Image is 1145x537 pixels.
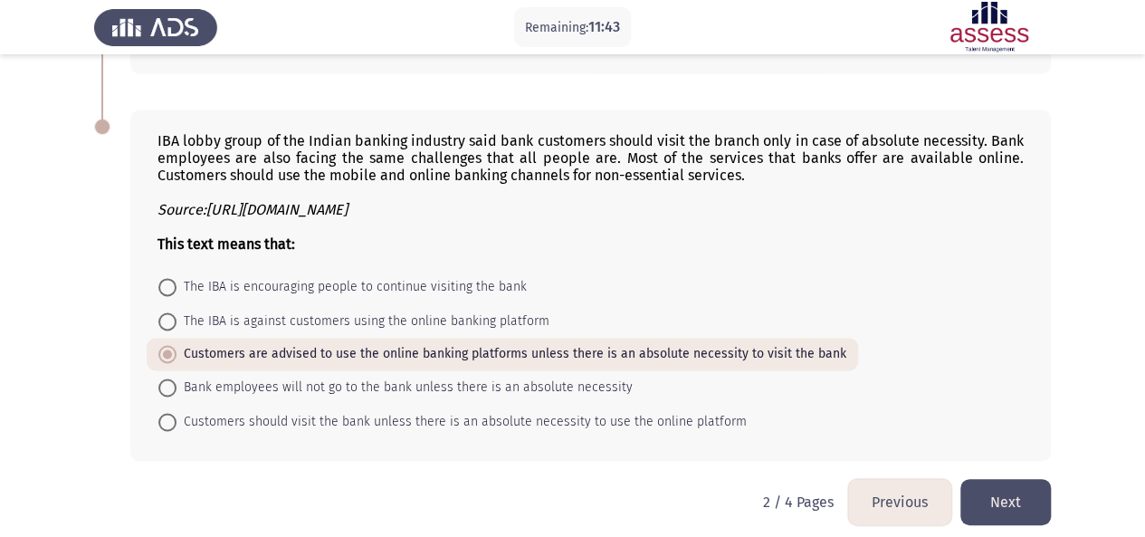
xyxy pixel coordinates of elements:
[588,18,620,35] span: 11:43
[157,201,348,218] i: Source:[URL][DOMAIN_NAME]
[157,235,295,253] b: This text means that:
[157,132,1024,253] div: IBA lobby group of the Indian banking industry said bank customers should visit the branch only i...
[525,16,620,39] p: Remaining:
[763,494,834,511] p: 2 / 4 Pages
[848,479,951,525] button: load previous page
[177,377,633,398] span: Bank employees will not go to the bank unless there is an absolute necessity
[177,276,527,298] span: The IBA is encouraging people to continue visiting the bank
[177,411,747,433] span: Customers should visit the bank unless there is an absolute necessity to use the online platform
[960,479,1051,525] button: load next page
[94,2,217,53] img: Assess Talent Management logo
[177,311,549,332] span: The IBA is against customers using the online banking platform
[177,343,846,365] span: Customers are advised to use the online banking platforms unless there is an absolute necessity t...
[928,2,1051,53] img: Assessment logo of ASSESS English Assessment - RME - Intermediate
